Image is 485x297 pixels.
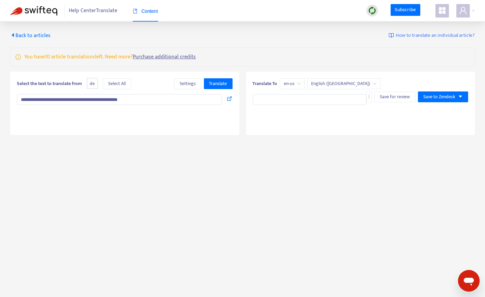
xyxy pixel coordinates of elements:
[389,33,394,38] img: image-link
[389,32,475,39] a: How to translate an individual article?
[423,93,455,101] span: Save to Zendesk
[380,93,410,101] span: Save for review
[391,4,420,16] a: Subscribe
[368,6,376,15] img: sync.dc5367851b00ba804db3.png
[458,94,463,99] span: caret-down
[17,80,82,87] b: Select the text to translate from
[133,9,138,13] span: book
[396,32,475,39] span: How to translate an individual article?
[209,80,227,87] span: Translate
[133,52,196,61] a: Purchase additional credits
[204,78,233,89] button: Translate
[374,91,415,102] button: Save for review
[253,80,277,87] b: Translate To
[458,270,480,292] iframe: Schaltfläche zum Öffnen des Messaging-Fensters
[366,91,372,102] button: more
[10,31,51,40] span: Back to articles
[16,53,21,60] span: info-circle
[133,8,158,14] span: Content
[438,6,446,15] span: appstore
[367,94,371,99] span: more
[10,6,57,16] img: Swifteq
[69,4,118,17] span: Help Center Translate
[418,91,468,102] button: Save to Zendeskcaret-down
[459,6,467,15] span: user
[284,79,301,89] span: en-us
[108,80,126,87] span: Select All
[180,80,196,87] span: Settings
[10,32,16,38] span: caret-left
[174,78,201,89] button: Settings
[103,78,131,89] button: Select All
[24,53,196,61] p: You have 10 article translations left. Need more?
[311,79,376,89] span: English (USA)
[87,78,98,89] span: de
